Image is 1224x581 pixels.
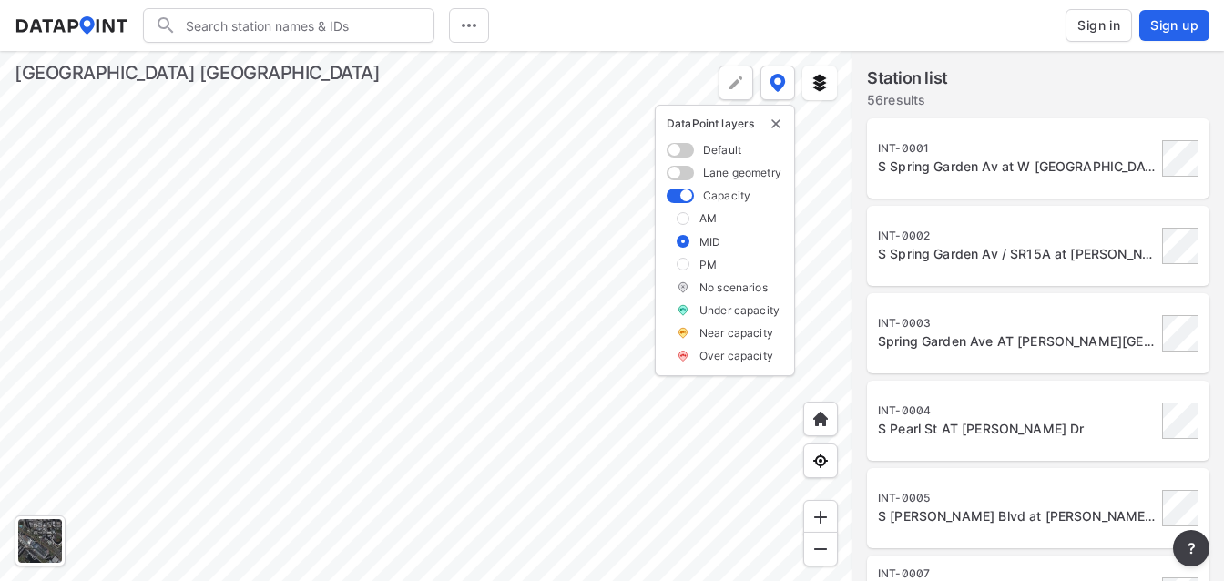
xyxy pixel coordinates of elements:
[811,540,830,558] img: MAAAAAElFTkSuQmCC
[703,188,750,203] label: Capacity
[878,229,1157,243] div: INT-0002
[1066,9,1132,42] button: Sign in
[699,280,768,295] label: No scenarios
[699,257,717,272] label: PM
[177,11,423,40] input: Search
[667,117,783,131] p: DataPoint layers
[769,117,783,131] img: close-external-leyer.3061a1c7.svg
[803,402,838,436] div: Home
[803,443,838,478] div: View my location
[878,507,1157,525] div: S Williamson Blvd at Roscoe Turner Trl
[1136,10,1209,41] a: Sign up
[878,491,1157,505] div: INT-0005
[677,302,689,318] img: under_capacity.2e0ab81b.svg
[1184,537,1198,559] span: ?
[867,91,948,109] label: 56 results
[699,325,773,341] label: Near capacity
[1173,530,1209,566] button: more
[878,158,1157,176] div: S Spring Garden Av at W Beresford Av
[878,245,1157,263] div: S Spring Garden Av / SR15A at Gayle Dr
[770,74,786,92] img: data-point-layers.37681fc9.svg
[811,74,829,92] img: layers.ee07997e.svg
[760,66,795,100] button: DataPoint layers
[811,452,830,470] img: zeq5HYn9AnE9l6UmnFLPAAAAAElFTkSuQmCC
[15,60,380,86] div: [GEOGRAPHIC_DATA] [GEOGRAPHIC_DATA]
[803,500,838,535] div: Zoom in
[867,66,948,91] label: Station list
[699,302,780,318] label: Under capacity
[699,348,773,363] label: Over capacity
[703,165,781,180] label: Lane geometry
[1077,16,1120,35] span: Sign in
[15,16,128,35] img: dataPointLogo.9353c09d.svg
[727,74,745,92] img: +Dz8AAAAASUVORK5CYII=
[878,332,1157,351] div: Spring Garden Ave AT Helen Dr
[677,325,689,341] img: near_capacity.5a45b545.svg
[1139,10,1209,41] button: Sign up
[699,210,717,226] label: AM
[677,280,689,295] img: not_set.07d1b9ed.svg
[699,234,720,250] label: MID
[878,316,1157,331] div: INT-0003
[769,117,783,131] button: delete
[15,515,66,566] div: Toggle basemap
[878,141,1157,156] div: INT-0001
[1062,9,1136,42] a: Sign in
[878,566,1157,581] div: INT-0007
[703,142,741,158] label: Default
[1150,16,1198,35] span: Sign up
[811,410,830,428] img: +XpAUvaXAN7GudzAAAAAElFTkSuQmCC
[811,508,830,526] img: ZvzfEJKXnyWIrJytrsY285QMwk63cM6Drc+sIAAAAASUVORK5CYII=
[677,348,689,363] img: over_capacity.08ff379b.svg
[878,420,1157,438] div: S Pearl St AT Helen Dr
[803,532,838,566] div: Zoom out
[719,66,753,100] div: Polygon tool
[802,66,837,100] button: External layers
[878,403,1157,418] div: INT-0004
